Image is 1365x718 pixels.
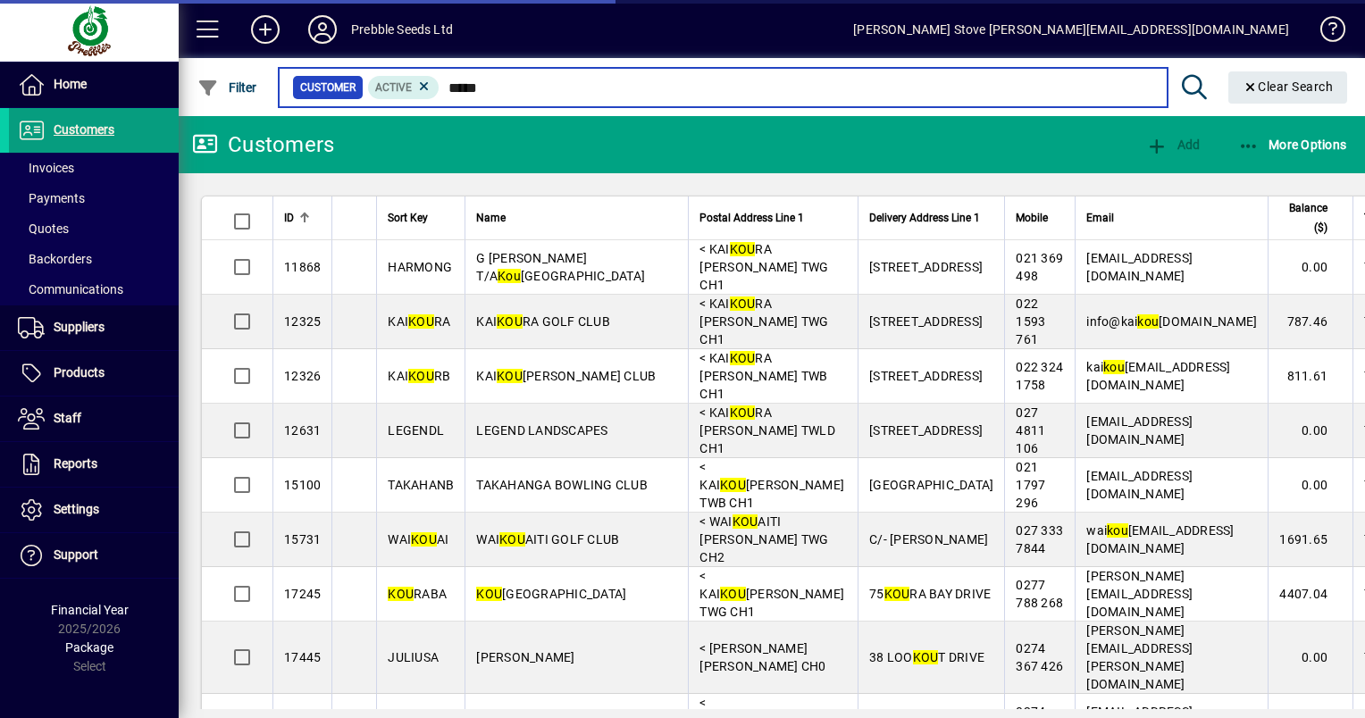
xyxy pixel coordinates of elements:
[294,13,351,46] button: Profile
[497,369,523,383] em: KOU
[699,242,828,292] span: < KAI RA [PERSON_NAME] TWG CH1
[54,320,105,334] span: Suppliers
[699,208,804,228] span: Postal Address Line 1
[869,208,980,228] span: Delivery Address Line 1
[388,314,450,329] span: KAI RA
[197,80,257,95] span: Filter
[1086,523,1234,555] span: wai [EMAIL_ADDRESS][DOMAIN_NAME]
[1086,569,1193,619] span: [PERSON_NAME][EMAIL_ADDRESS][DOMAIN_NAME]
[51,603,129,617] span: Financial Year
[497,314,523,329] em: KOU
[476,208,677,228] div: Name
[18,221,69,236] span: Quotes
[1016,523,1063,555] span: 027 333 7844
[476,314,610,329] span: KAI RA GOLF CLUB
[913,650,939,664] em: KOU
[388,260,452,274] span: HARMONG
[284,314,321,329] span: 12325
[54,411,81,425] span: Staff
[1086,251,1193,283] span: [EMAIL_ADDRESS][DOMAIN_NAME]
[9,244,179,274] a: Backorders
[869,314,983,329] span: [STREET_ADDRESS]
[1016,641,1063,673] span: 0274 367 426
[408,369,434,383] em: KOU
[54,547,98,562] span: Support
[730,296,756,311] em: KOU
[869,650,984,664] span: 38 LOO T DRIVE
[54,365,105,380] span: Products
[1142,129,1204,161] button: Add
[730,351,756,365] em: KOU
[1238,138,1347,152] span: More Options
[476,369,656,383] span: KAI [PERSON_NAME] CLUB
[869,478,993,492] span: [GEOGRAPHIC_DATA]
[1086,469,1193,501] span: [EMAIL_ADDRESS][DOMAIN_NAME]
[1268,567,1352,622] td: 4407.04
[65,640,113,655] span: Package
[498,269,521,283] em: Kou
[284,208,294,228] span: ID
[9,153,179,183] a: Invoices
[9,274,179,305] a: Communications
[699,296,828,346] span: < KAI RA [PERSON_NAME] TWG CH1
[720,478,746,492] em: KOU
[284,208,321,228] div: ID
[1279,198,1327,238] span: Balance ($)
[284,650,321,664] span: 17445
[9,533,179,578] a: Support
[284,423,321,438] span: 12631
[54,122,114,137] span: Customers
[1103,360,1125,374] em: kou
[869,532,988,547] span: C/- [PERSON_NAME]
[476,587,502,601] em: KOU
[1016,460,1045,510] span: 021 1797 296
[284,587,321,601] span: 17245
[1268,622,1352,694] td: 0.00
[869,423,983,438] span: [STREET_ADDRESS]
[18,252,92,266] span: Backorders
[869,369,983,383] span: [STREET_ADDRESS]
[1086,314,1257,329] span: info@kai [DOMAIN_NAME]
[699,569,844,619] span: < KAI [PERSON_NAME] TWG CH1
[1086,360,1230,392] span: kai [EMAIL_ADDRESS][DOMAIN_NAME]
[1228,71,1348,104] button: Clear
[284,260,321,274] span: 11868
[1086,208,1257,228] div: Email
[1268,513,1352,567] td: 1691.65
[388,650,439,664] span: JULIUSA
[18,161,74,175] span: Invoices
[1016,208,1048,228] span: Mobile
[699,460,844,510] span: < KAI [PERSON_NAME] TWB CH1
[476,251,645,283] span: G [PERSON_NAME] T/A [GEOGRAPHIC_DATA]
[476,208,506,228] span: Name
[1268,458,1352,513] td: 0.00
[1234,129,1352,161] button: More Options
[54,502,99,516] span: Settings
[476,478,648,492] span: TAKAHANGA BOWLING CLUB
[1268,240,1352,295] td: 0.00
[476,423,607,438] span: LEGEND LANDSCAPES
[9,305,179,350] a: Suppliers
[699,514,828,564] span: < WAI AITI [PERSON_NAME] TWG CH2
[54,456,97,471] span: Reports
[1086,208,1114,228] span: Email
[351,15,453,44] div: Prebble Seeds Ltd
[375,81,412,94] span: Active
[1137,314,1159,329] em: kou
[1086,414,1193,447] span: [EMAIL_ADDRESS][DOMAIN_NAME]
[9,397,179,441] a: Staff
[1016,208,1064,228] div: Mobile
[9,442,179,487] a: Reports
[18,282,123,296] span: Communications
[730,405,756,420] em: KOU
[733,514,758,529] em: KOU
[720,587,746,601] em: KOU
[284,478,321,492] span: 15100
[699,405,835,455] span: < KAI RA [PERSON_NAME] TWLD CH1
[388,478,454,492] span: TAKAHANB
[192,130,334,159] div: Customers
[1268,404,1352,458] td: 0.00
[18,191,85,205] span: Payments
[368,76,440,99] mat-chip: Activation Status: Active
[1086,623,1193,691] span: [PERSON_NAME][EMAIL_ADDRESS][PERSON_NAME][DOMAIN_NAME]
